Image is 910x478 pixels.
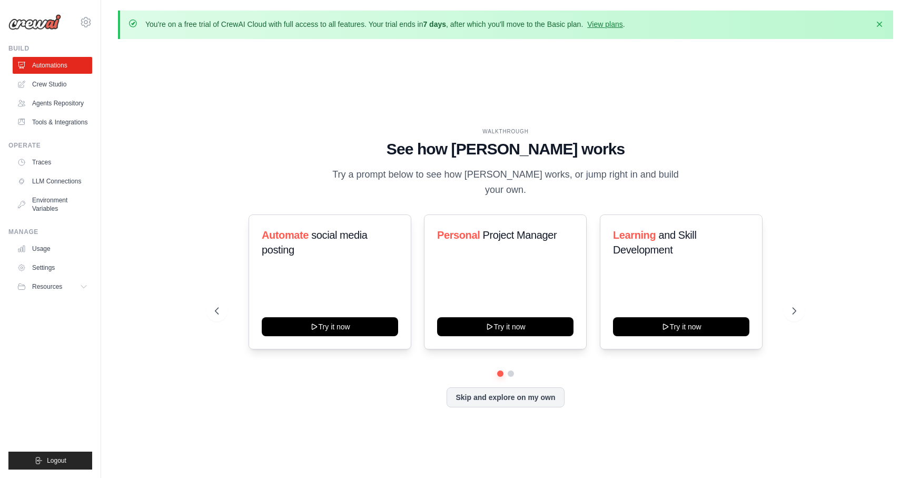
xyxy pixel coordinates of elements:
[13,278,92,295] button: Resources
[13,173,92,190] a: LLM Connections
[8,44,92,53] div: Build
[13,57,92,74] a: Automations
[447,387,564,407] button: Skip and explore on my own
[8,141,92,150] div: Operate
[483,229,557,241] span: Project Manager
[262,229,309,241] span: Automate
[329,167,682,198] p: Try a prompt below to see how [PERSON_NAME] works, or jump right in and build your own.
[13,259,92,276] a: Settings
[13,95,92,112] a: Agents Repository
[613,229,696,256] span: and Skill Development
[262,317,398,336] button: Try it now
[13,240,92,257] a: Usage
[215,140,796,159] h1: See how [PERSON_NAME] works
[13,154,92,171] a: Traces
[613,317,749,336] button: Try it now
[215,128,796,135] div: WALKTHROUGH
[32,282,62,291] span: Resources
[47,456,66,465] span: Logout
[8,452,92,470] button: Logout
[13,114,92,131] a: Tools & Integrations
[437,317,573,336] button: Try it now
[13,192,92,217] a: Environment Variables
[145,19,625,30] p: You're on a free trial of CrewAI Cloud with full access to all features. Your trial ends in , aft...
[437,229,480,241] span: Personal
[423,20,446,28] strong: 7 days
[8,14,61,30] img: Logo
[8,228,92,236] div: Manage
[613,229,656,241] span: Learning
[13,76,92,93] a: Crew Studio
[587,20,622,28] a: View plans
[262,229,368,256] span: social media posting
